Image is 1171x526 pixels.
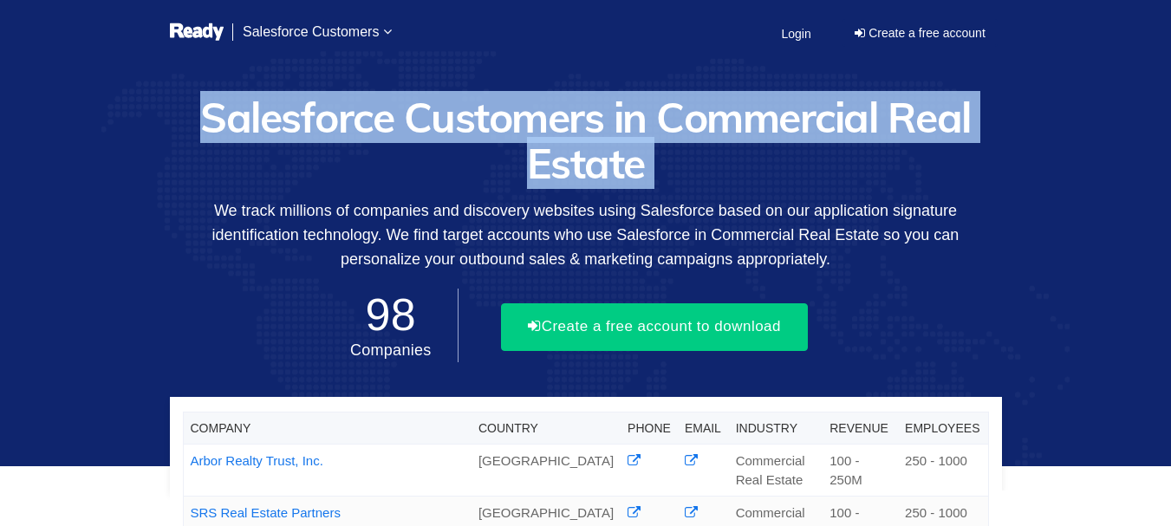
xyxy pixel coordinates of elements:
[823,445,898,497] td: 100 - 250M
[501,303,808,350] button: Create a free account to download
[183,412,472,445] th: Company
[898,412,988,445] th: Employees
[729,445,823,497] td: Commercial Real Estate
[232,9,402,55] a: Salesforce Customers
[191,453,323,468] a: Arbor Realty Trust, Inc.
[350,341,432,359] span: Companies
[729,412,823,445] th: Industry
[898,445,988,497] td: 250 - 1000
[621,412,678,445] th: Phone
[781,27,810,41] span: Login
[191,505,341,520] a: SRS Real Estate Partners
[472,445,621,497] td: [GEOGRAPHIC_DATA]
[350,289,432,340] span: 98
[170,94,1002,186] h1: Salesforce Customers in Commercial Real Estate
[243,24,379,39] span: Salesforce Customers
[842,19,998,47] a: Create a free account
[823,412,898,445] th: Revenue
[771,11,821,55] a: Login
[170,22,224,43] img: logo
[472,412,621,445] th: Country
[678,412,729,445] th: Email
[170,198,1002,271] p: We track millions of companies and discovery websites using Salesforce based on our application s...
